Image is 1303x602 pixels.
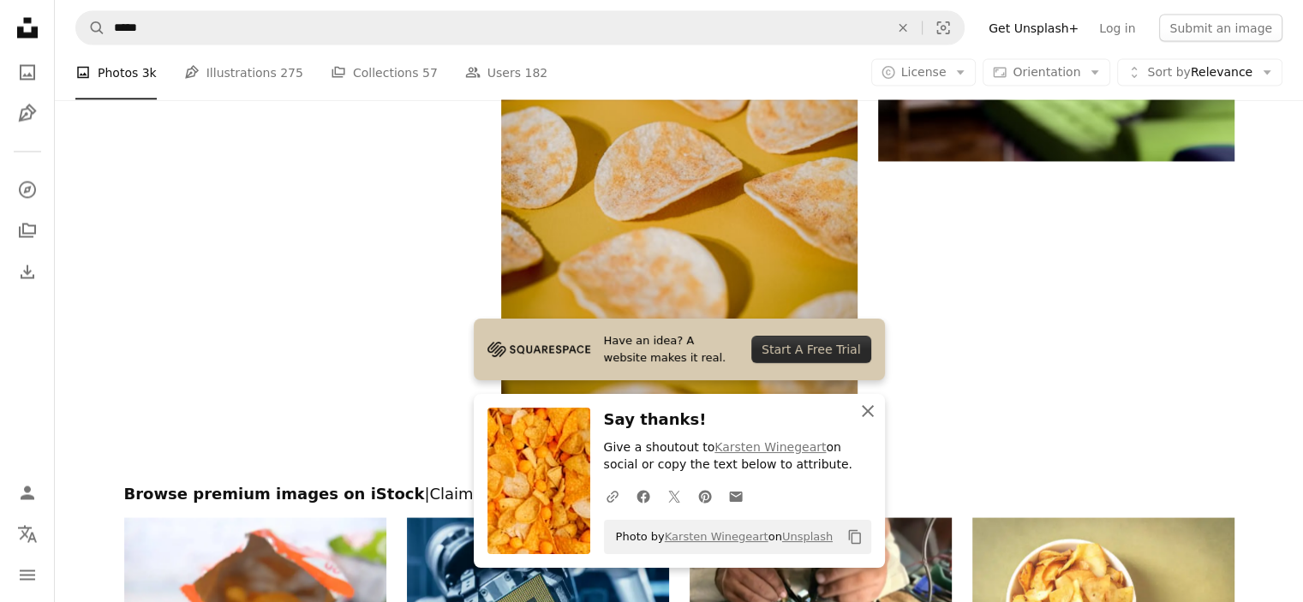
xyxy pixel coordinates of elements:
[487,337,590,362] img: file-1705255347840-230a6ab5bca9image
[901,64,947,78] span: License
[665,530,768,543] a: Karsten Winegeart
[422,63,438,81] span: 57
[10,475,45,510] a: Log in / Sign up
[10,96,45,130] a: Illustrations
[76,11,105,44] button: Search Unsplash
[331,45,438,99] a: Collections 57
[1089,14,1145,41] a: Log in
[184,45,303,99] a: Illustrations 275
[840,522,870,551] button: Copy to clipboard
[10,557,45,592] button: Menu
[751,336,870,363] div: Start A Free Trial
[10,254,45,289] a: Download History
[782,530,833,543] a: Unsplash
[720,479,751,513] a: Share over email
[978,14,1089,41] a: Get Unsplash+
[690,479,720,513] a: Share on Pinterest
[465,45,547,99] a: Users 182
[884,11,922,44] button: Clear
[10,516,45,551] button: Language
[501,146,858,162] a: brown and white heart shaped cookies
[1147,64,1190,78] span: Sort by
[1159,14,1282,41] button: Submit an image
[604,332,738,367] span: Have an idea? A website makes it real.
[10,10,45,48] a: Home — Unsplash
[923,11,964,44] button: Visual search
[424,484,620,502] span: | Claim your discount now
[604,439,871,474] p: Give a shoutout to on social or copy the text below to attribute.
[983,58,1110,86] button: Orientation
[474,319,885,380] a: Have an idea? A website makes it real.Start A Free Trial
[1147,63,1252,80] span: Relevance
[871,58,977,86] button: License
[10,55,45,89] a: Photos
[714,440,826,454] a: Karsten Winegeart
[524,63,547,81] span: 182
[604,408,871,432] h3: Say thanks!
[10,213,45,247] a: Collections
[1013,64,1080,78] span: Orientation
[10,172,45,206] a: Explore
[659,479,690,513] a: Share on Twitter
[607,523,834,551] span: Photo by on
[1117,58,1282,86] button: Sort byRelevance
[124,483,1234,504] h2: Browse premium images on iStock
[75,10,965,45] form: Find visuals sitewide
[280,63,303,81] span: 275
[628,479,659,513] a: Share on Facebook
